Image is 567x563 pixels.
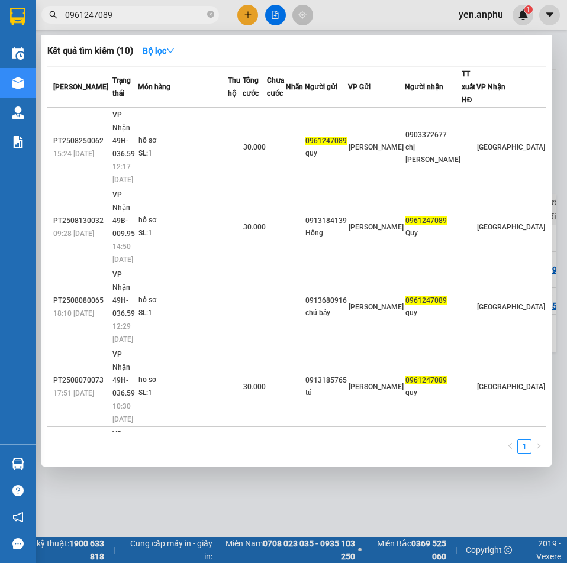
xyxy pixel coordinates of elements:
[228,76,240,98] span: Thu hộ
[243,383,266,391] span: 30.000
[53,389,94,397] span: 17:51 [DATE]
[112,350,135,397] span: VP Nhận 49H-036.59
[53,309,94,318] span: 18:10 [DATE]
[405,216,447,225] span: 0961247089
[53,135,109,147] div: PT2508250062
[305,215,347,227] div: 0913184139
[112,111,135,158] span: VP Nhận 49H-036.59
[138,147,227,160] div: SL: 1
[349,223,404,231] span: [PERSON_NAME]
[12,47,24,60] img: warehouse-icon
[112,242,133,264] span: 14:50 [DATE]
[138,214,227,227] div: hồ sơ
[112,190,135,238] span: VP Nhận 49B-009.95
[12,458,24,470] img: warehouse-icon
[138,227,227,240] div: SL: 1
[405,296,447,305] span: 0961247089
[305,137,347,145] span: 0961247089
[349,383,404,391] span: [PERSON_NAME]
[138,134,227,147] div: hồ sơ
[10,8,25,25] img: logo-vxr
[305,374,347,387] div: 0913185765
[518,440,531,453] a: 1
[138,83,170,91] span: Món hàng
[477,383,545,391] span: [GEOGRAPHIC_DATA]
[53,83,108,91] span: [PERSON_NAME]
[112,322,133,344] span: 12:29 [DATE]
[112,402,133,423] span: 10:30 [DATE]
[405,227,461,240] div: Quy
[405,141,461,166] div: chị [PERSON_NAME]
[207,9,214,21] span: close-circle
[112,430,135,477] span: VP Nhận 49B-016.31
[476,83,505,91] span: VP Nhận
[53,229,94,238] span: 09:28 [DATE]
[53,150,94,158] span: 15:24 [DATE]
[65,8,205,21] input: Tìm tên, số ĐT hoặc mã đơn
[12,136,24,148] img: solution-icon
[305,83,337,91] span: Người gửi
[349,143,404,151] span: [PERSON_NAME]
[133,41,184,60] button: Bộ lọcdown
[49,11,57,19] span: search
[112,76,131,98] span: Trạng thái
[112,270,135,318] span: VP Nhận 49H-036.59
[405,129,461,141] div: 0903372677
[53,374,109,387] div: PT2508070073
[305,307,347,319] div: chú bảy
[243,143,266,151] span: 30.000
[305,147,347,160] div: quy
[535,442,542,449] span: right
[53,295,109,307] div: PT2508080065
[305,387,347,399] div: tú
[477,143,545,151] span: [GEOGRAPHIC_DATA]
[503,439,517,454] li: Previous Page
[349,303,404,311] span: [PERSON_NAME]
[138,307,227,320] div: SL: 1
[138,374,227,387] div: ho so
[12,485,24,496] span: question-circle
[243,223,266,231] span: 30.000
[405,83,443,91] span: Người nhận
[462,70,475,104] span: TT xuất HĐ
[405,307,461,319] div: quy
[286,83,303,91] span: Nhãn
[112,163,133,184] span: 12:17 [DATE]
[138,294,227,307] div: hồ sơ
[243,76,259,98] span: Tổng cước
[531,439,546,454] li: Next Page
[348,83,371,91] span: VP Gửi
[507,442,514,449] span: left
[517,439,531,454] li: 1
[305,295,347,307] div: 0913680916
[405,387,461,399] div: quy
[305,227,347,240] div: Hồng
[531,439,546,454] button: right
[53,215,109,227] div: PT2508130032
[166,47,175,55] span: down
[47,45,133,57] h3: Kết quả tìm kiếm ( 10 )
[12,512,24,523] span: notification
[12,77,24,89] img: warehouse-icon
[143,46,175,56] strong: Bộ lọc
[12,538,24,549] span: message
[477,303,545,311] span: [GEOGRAPHIC_DATA]
[477,223,545,231] span: [GEOGRAPHIC_DATA]
[503,439,517,454] button: left
[138,387,227,400] div: SL: 1
[405,376,447,384] span: 0961247089
[207,11,214,18] span: close-circle
[12,106,24,119] img: warehouse-icon
[267,76,284,98] span: Chưa cước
